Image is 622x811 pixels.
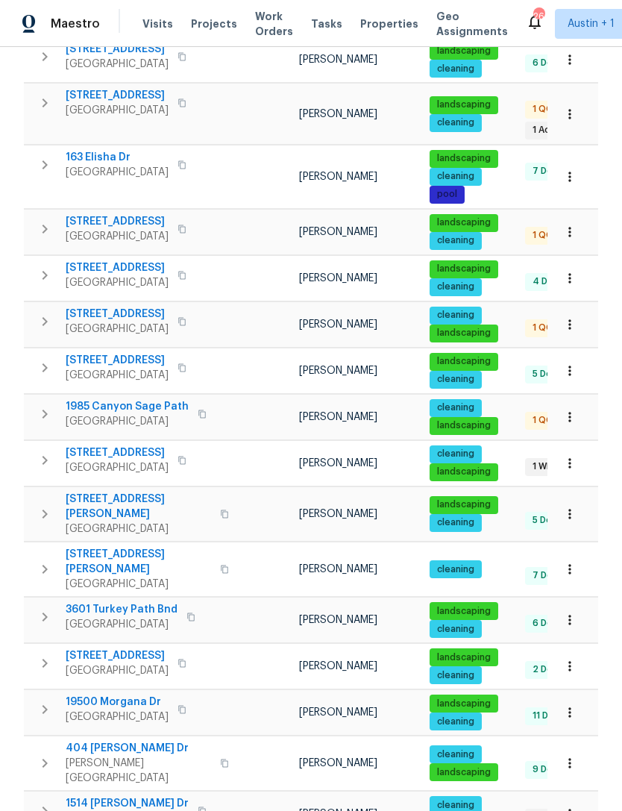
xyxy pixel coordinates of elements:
span: 163 Elisha Dr [66,150,169,165]
div: 26 [533,9,544,24]
span: 1 QC [527,103,559,116]
span: [STREET_ADDRESS][PERSON_NAME] [66,547,211,577]
span: pool [431,188,463,201]
span: [PERSON_NAME] [299,661,377,671]
span: [GEOGRAPHIC_DATA] [66,577,211,592]
span: [PERSON_NAME] [299,54,377,65]
span: [GEOGRAPHIC_DATA] [66,460,169,475]
span: landscaping [431,498,497,511]
span: [PERSON_NAME] [299,319,377,330]
span: [GEOGRAPHIC_DATA] [66,275,169,290]
span: 1985 Canyon Sage Path [66,399,189,414]
span: [GEOGRAPHIC_DATA] [66,103,169,118]
span: [STREET_ADDRESS] [66,88,169,103]
span: [STREET_ADDRESS] [66,307,169,322]
span: cleaning [431,748,480,761]
span: landscaping [431,355,497,368]
span: landscaping [431,766,497,779]
span: cleaning [431,448,480,460]
span: [STREET_ADDRESS] [66,260,169,275]
span: landscaping [431,419,497,432]
span: cleaning [431,373,480,386]
span: Visits [142,16,173,31]
span: Austin + 1 [568,16,615,31]
span: [PERSON_NAME] [299,564,377,574]
span: [PERSON_NAME] [299,227,377,237]
span: cleaning [431,516,480,529]
span: [STREET_ADDRESS] [66,214,169,229]
span: [STREET_ADDRESS] [66,445,169,460]
span: landscaping [431,45,497,57]
span: 3601 Turkey Path Bnd [66,602,178,617]
span: [GEOGRAPHIC_DATA] [66,165,169,180]
span: [PERSON_NAME] [299,707,377,718]
span: 404 [PERSON_NAME] Dr [66,741,211,756]
span: [PERSON_NAME] [299,509,377,519]
span: [STREET_ADDRESS] [66,648,169,663]
span: [PERSON_NAME] [299,458,377,469]
span: cleaning [431,716,480,728]
span: landscaping [431,263,497,275]
span: [GEOGRAPHIC_DATA] [66,663,169,678]
span: [PERSON_NAME] [299,412,377,422]
span: cleaning [431,170,480,183]
span: cleaning [431,234,480,247]
span: 1 Accepted [527,124,589,137]
span: landscaping [431,698,497,710]
span: [PERSON_NAME] [299,273,377,284]
span: landscaping [431,466,497,478]
span: 6 Done [527,57,570,69]
span: cleaning [431,63,480,75]
span: [GEOGRAPHIC_DATA] [66,368,169,383]
span: 7 Done [527,569,570,582]
span: Geo Assignments [436,9,508,39]
span: Work Orders [255,9,293,39]
span: [STREET_ADDRESS] [66,353,169,368]
span: [PERSON_NAME][GEOGRAPHIC_DATA] [66,756,211,786]
span: 1 WIP [527,460,560,473]
span: landscaping [431,605,497,618]
span: cleaning [431,281,480,293]
span: 19500 Morgana Dr [66,695,169,710]
span: [PERSON_NAME] [299,109,377,119]
span: 1514 [PERSON_NAME] Dr [66,796,189,811]
span: cleaning [431,563,480,576]
span: landscaping [431,327,497,339]
span: [GEOGRAPHIC_DATA] [66,522,211,536]
span: cleaning [431,309,480,322]
span: 9 Done [527,763,570,776]
span: [GEOGRAPHIC_DATA] [66,617,178,632]
span: 2 Done [527,663,570,676]
span: cleaning [431,669,480,682]
span: landscaping [431,152,497,165]
span: 6 Done [527,617,570,630]
span: [GEOGRAPHIC_DATA] [66,414,189,429]
span: landscaping [431,216,497,229]
span: 1 QC [527,229,559,242]
span: [PERSON_NAME] [299,615,377,625]
span: 1 QC [527,322,559,334]
span: Tasks [311,19,342,29]
span: [PERSON_NAME] [299,758,377,768]
span: [PERSON_NAME] [299,366,377,376]
span: cleaning [431,116,480,129]
span: landscaping [431,651,497,664]
span: cleaning [431,401,480,414]
span: [STREET_ADDRESS][PERSON_NAME] [66,492,211,522]
span: 5 Done [527,514,569,527]
span: cleaning [431,623,480,636]
span: 11 Done [527,710,571,722]
span: [GEOGRAPHIC_DATA] [66,229,169,244]
span: Maestro [51,16,100,31]
span: 4 Done [527,275,571,288]
span: [STREET_ADDRESS] [66,42,169,57]
span: 7 Done [527,165,570,178]
span: Projects [191,16,237,31]
span: 5 Done [527,368,569,381]
span: [PERSON_NAME] [299,172,377,182]
span: Properties [360,16,418,31]
span: landscaping [431,98,497,111]
span: [GEOGRAPHIC_DATA] [66,710,169,724]
span: [GEOGRAPHIC_DATA] [66,57,169,72]
span: [GEOGRAPHIC_DATA] [66,322,169,336]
